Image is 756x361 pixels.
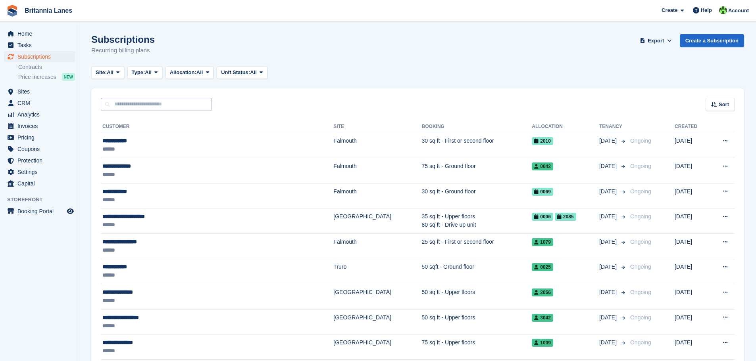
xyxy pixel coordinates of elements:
td: 75 sq ft - Upper floors [422,334,532,360]
span: Ongoing [630,213,651,220]
button: Export [639,34,673,47]
td: [DATE] [675,309,709,334]
span: Create [662,6,677,14]
span: Unit Status: [221,69,250,76]
th: Allocation [532,120,599,133]
span: 2056 [532,288,553,296]
h1: Subscriptions [91,34,155,45]
td: [DATE] [675,208,709,234]
span: Ongoing [630,314,651,321]
th: Created [675,120,709,133]
img: stora-icon-8386f47178a22dfd0bd8f6a31ec36ba5ce8667c1dd55bd0f319d3a0aa187defe.svg [6,5,18,17]
th: Booking [422,120,532,133]
p: Recurring billing plans [91,46,155,55]
a: menu [4,109,75,120]
span: Protection [17,155,65,166]
span: 1079 [532,238,553,246]
span: Site: [96,69,107,76]
a: menu [4,51,75,62]
span: Allocation: [170,69,196,76]
span: [DATE] [599,238,618,246]
span: Ongoing [630,188,651,195]
span: [DATE] [599,338,618,347]
span: All [145,69,152,76]
a: menu [4,206,75,217]
button: Type: All [127,66,162,79]
span: Ongoing [630,264,651,270]
td: 30 sq ft - First or second floor [422,133,532,158]
span: 0025 [532,263,553,271]
th: Tenancy [599,120,627,133]
span: Subscriptions [17,51,65,62]
a: menu [4,143,75,155]
span: 0006 [532,213,553,221]
a: menu [4,40,75,51]
th: Site [333,120,421,133]
span: [DATE] [599,313,618,322]
a: Contracts [18,63,75,71]
span: CRM [17,97,65,109]
td: [DATE] [675,234,709,259]
span: Tasks [17,40,65,51]
td: Falmouth [333,234,421,259]
span: Sites [17,86,65,97]
span: Home [17,28,65,39]
span: Settings [17,166,65,178]
td: 50 sqft - Ground floor [422,259,532,284]
a: Britannia Lanes [21,4,75,17]
span: [DATE] [599,212,618,221]
td: 50 sq ft - Upper floors [422,284,532,309]
span: 1009 [532,339,553,347]
span: Coupons [17,143,65,155]
img: Robert Parr [719,6,727,14]
a: Price increases NEW [18,73,75,81]
button: Allocation: All [165,66,214,79]
td: 35 sq ft - Upper floors 80 sq ft - Drive up unit [422,208,532,234]
td: [DATE] [675,158,709,183]
a: menu [4,178,75,189]
a: menu [4,97,75,109]
span: Help [701,6,712,14]
span: [DATE] [599,137,618,145]
a: menu [4,120,75,132]
td: [DATE] [675,259,709,284]
span: Sort [719,101,729,109]
a: Preview store [65,206,75,216]
td: 25 sq ft - First or second floor [422,234,532,259]
span: [DATE] [599,263,618,271]
span: All [196,69,203,76]
span: 2010 [532,137,553,145]
td: Falmouth [333,158,421,183]
td: [GEOGRAPHIC_DATA] [333,334,421,360]
td: [GEOGRAPHIC_DATA] [333,208,421,234]
a: menu [4,86,75,97]
td: Truro [333,259,421,284]
td: [GEOGRAPHIC_DATA] [333,284,421,309]
button: Site: All [91,66,124,79]
td: 50 sq ft - Upper floors [422,309,532,334]
td: [DATE] [675,284,709,309]
td: [DATE] [675,183,709,208]
span: [DATE] [599,187,618,196]
span: Account [728,7,749,15]
span: Ongoing [630,138,651,144]
span: Pricing [17,132,65,143]
span: Storefront [7,196,79,204]
span: Booking Portal [17,206,65,217]
a: menu [4,132,75,143]
div: NEW [62,73,75,81]
td: Falmouth [333,133,421,158]
span: Ongoing [630,339,651,346]
span: Ongoing [630,239,651,245]
span: 2085 [555,213,576,221]
span: Ongoing [630,163,651,169]
span: Analytics [17,109,65,120]
button: Unit Status: All [217,66,267,79]
span: Price increases [18,73,56,81]
span: Type: [132,69,145,76]
span: Export [648,37,664,45]
a: menu [4,28,75,39]
a: menu [4,166,75,178]
span: All [107,69,113,76]
span: 0042 [532,162,553,170]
